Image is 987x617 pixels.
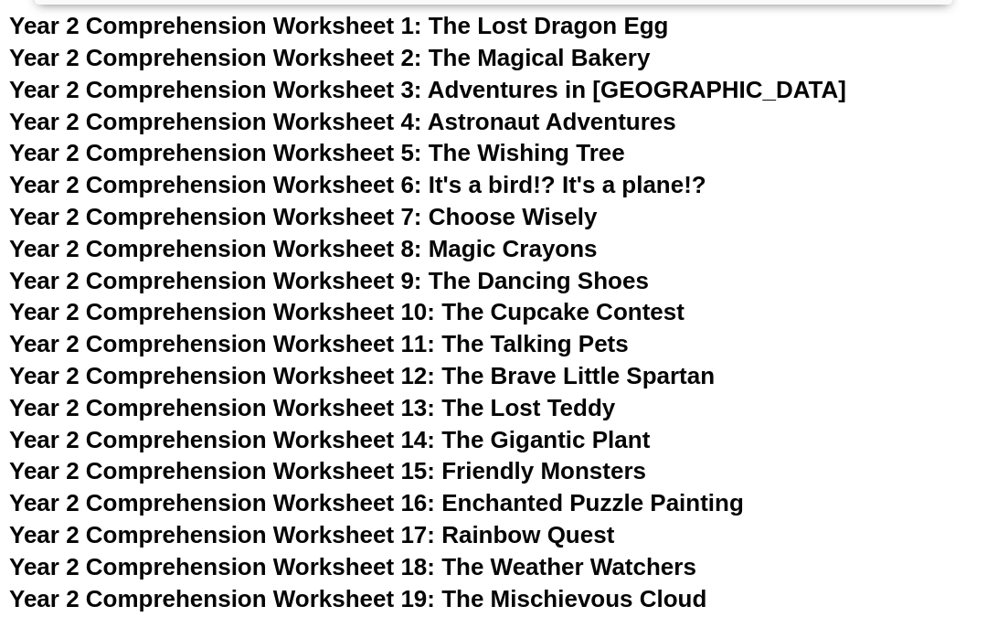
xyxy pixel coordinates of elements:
a: Year 2 Comprehension Worksheet 5: The Wishing Tree [9,139,625,166]
a: Year 2 Comprehension Worksheet 1: The Lost Dragon Egg [9,12,668,39]
a: Year 2 Comprehension Worksheet 8: Magic Crayons [9,235,598,262]
a: Year 2 Comprehension Worksheet 11: The Talking Pets [9,330,629,357]
a: Year 2 Comprehension Worksheet 7: Choose Wisely [9,203,597,230]
a: Year 2 Comprehension Worksheet 2: The Magical Bakery [9,44,650,71]
a: Year 2 Comprehension Worksheet 19: The Mischievous Cloud [9,585,706,612]
span: Astronaut Adventures [428,108,676,135]
span: Year 2 Comprehension Worksheet 7: [9,203,422,230]
span: The Lost Dragon Egg [429,12,669,39]
span: The Wishing Tree [429,139,625,166]
a: Year 2 Comprehension Worksheet 14: The Gigantic Plant [9,426,650,453]
a: Year 2 Comprehension Worksheet 15: Friendly Monsters [9,457,646,484]
a: Year 2 Comprehension Worksheet 12: The Brave Little Spartan [9,362,715,389]
span: Year 2 Comprehension Worksheet 5: [9,139,422,166]
a: Year 2 Comprehension Worksheet 9: The Dancing Shoes [9,267,649,294]
span: Year 2 Comprehension Worksheet 1: [9,12,422,39]
span: Adventures in [GEOGRAPHIC_DATA] [428,76,846,103]
span: The Magical Bakery [429,44,651,71]
a: Year 2 Comprehension Worksheet 6: It's a bird!? It's a plane!? [9,171,706,198]
a: Year 2 Comprehension Worksheet 18: The Weather Watchers [9,553,696,580]
a: Year 2 Comprehension Worksheet 4: Astronaut Adventures [9,108,676,135]
a: Year 2 Comprehension Worksheet 17: Rainbow Quest [9,521,614,548]
iframe: Chat Widget [896,529,987,617]
a: Year 2 Comprehension Worksheet 16: Enchanted Puzzle Painting [9,489,744,516]
a: Year 2 Comprehension Worksheet 10: The Cupcake Contest [9,298,685,325]
span: Choose Wisely [429,203,598,230]
span: Year 2 Comprehension Worksheet 3: [9,76,422,103]
span: Year 2 Comprehension Worksheet 4: [9,108,422,135]
span: Year 2 Comprehension Worksheet 2: [9,44,422,71]
a: Year 2 Comprehension Worksheet 3: Adventures in [GEOGRAPHIC_DATA] [9,76,846,103]
a: Year 2 Comprehension Worksheet 13: The Lost Teddy [9,394,615,421]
